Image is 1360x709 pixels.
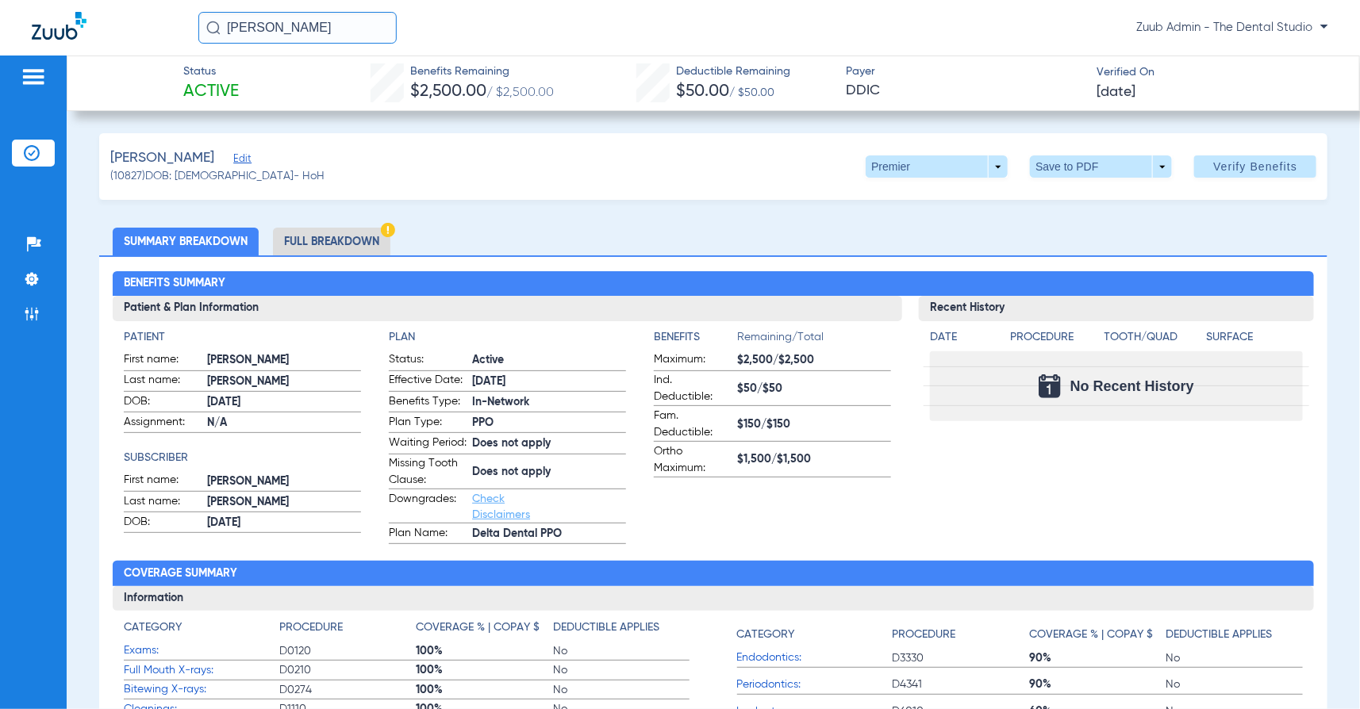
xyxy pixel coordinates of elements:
[1070,378,1194,394] span: No Recent History
[654,329,737,351] app-breakdown-title: Benefits
[110,168,325,185] span: (10827) DOB: [DEMOGRAPHIC_DATA] - HoH
[553,619,659,636] h4: Deductible Applies
[737,650,893,666] span: Endodontics:
[472,493,530,520] a: Check Disclaimers
[1097,64,1335,81] span: Verified On
[410,63,554,80] span: Benefits Remaining
[1166,619,1302,649] app-breakdown-title: Deductible Applies
[124,514,202,533] span: DOB:
[124,414,202,433] span: Assignment:
[846,63,1083,80] span: Payer
[930,329,997,351] app-breakdown-title: Date
[676,63,790,80] span: Deductible Remaining
[206,21,221,35] img: Search Icon
[417,682,553,698] span: 100%
[737,451,891,468] span: $1,500/$1,500
[1029,627,1153,643] h4: Coverage % | Copay $
[124,619,182,636] h4: Category
[846,81,1083,101] span: DDIC
[553,619,690,642] app-breakdown-title: Deductible Applies
[279,643,416,659] span: D0120
[737,676,893,693] span: Periodontics:
[110,148,214,168] span: [PERSON_NAME]
[1281,633,1360,709] iframe: Chat Widget
[113,561,1314,586] h2: Coverage Summary
[1097,82,1136,102] span: [DATE]
[124,642,279,659] span: Exams:
[198,12,397,44] input: Search for patients
[417,643,553,659] span: 100%
[553,662,690,678] span: No
[273,228,390,255] li: Full Breakdown
[729,87,774,98] span: / $50.00
[389,329,626,346] app-breakdown-title: Plan
[472,415,626,431] span: PPO
[410,83,486,100] span: $2,500.00
[919,296,1314,321] h3: Recent History
[113,228,259,255] li: Summary Breakdown
[893,676,1029,692] span: D4341
[1105,329,1201,351] app-breakdown-title: Tooth/Quad
[1029,676,1166,692] span: 90%
[207,515,361,531] span: [DATE]
[124,450,361,466] h4: Subscriber
[1105,329,1201,346] h4: Tooth/Quad
[553,682,690,698] span: No
[124,472,202,491] span: First name:
[893,650,1029,666] span: D3330
[1136,20,1328,36] span: Zuub Admin - The Dental Studio
[654,372,732,405] span: Ind. Deductible:
[737,416,891,433] span: $150/$150
[654,443,732,477] span: Ortho Maximum:
[32,12,86,40] img: Zuub Logo
[1039,374,1061,398] img: Calendar
[389,351,467,370] span: Status:
[472,374,626,390] span: [DATE]
[1206,329,1303,346] h4: Surface
[1010,329,1099,351] app-breakdown-title: Procedure
[417,619,540,636] h4: Coverage % | Copay $
[124,493,202,512] span: Last name:
[279,682,416,698] span: D0274
[207,415,361,431] span: N/A
[417,619,553,642] app-breakdown-title: Coverage % | Copay $
[113,271,1314,297] h2: Benefits Summary
[124,681,279,698] span: Bitewing X-rays:
[279,619,416,642] app-breakdown-title: Procedure
[654,408,732,441] span: Fam. Deductible:
[1029,619,1166,649] app-breakdown-title: Coverage % | Copay $
[472,526,626,542] span: Delta Dental PPO
[389,435,467,454] span: Waiting Period:
[113,586,1314,611] h3: Information
[124,329,361,346] app-breakdown-title: Patient
[207,494,361,511] span: [PERSON_NAME]
[207,473,361,490] span: [PERSON_NAME]
[124,619,279,642] app-breakdown-title: Category
[417,662,553,678] span: 100%
[183,63,239,80] span: Status
[124,393,202,412] span: DOB:
[486,86,554,99] span: / $2,500.00
[1166,650,1302,666] span: No
[183,81,239,103] span: Active
[676,83,729,100] span: $50.00
[279,619,343,636] h4: Procedure
[389,455,467,489] span: Missing Tooth Clause:
[472,464,626,481] span: Does not apply
[389,393,467,412] span: Benefits Type:
[389,525,467,544] span: Plan Name:
[737,329,891,351] span: Remaining/Total
[1166,676,1302,692] span: No
[472,352,626,369] span: Active
[207,374,361,390] span: [PERSON_NAME]
[1029,650,1166,666] span: 90%
[389,491,467,523] span: Downgrades:
[737,381,891,397] span: $50/$50
[389,372,467,391] span: Effective Date:
[124,372,202,391] span: Last name:
[233,153,248,168] span: Edit
[737,619,893,649] app-breakdown-title: Category
[1206,329,1303,351] app-breakdown-title: Surface
[21,67,46,86] img: hamburger-icon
